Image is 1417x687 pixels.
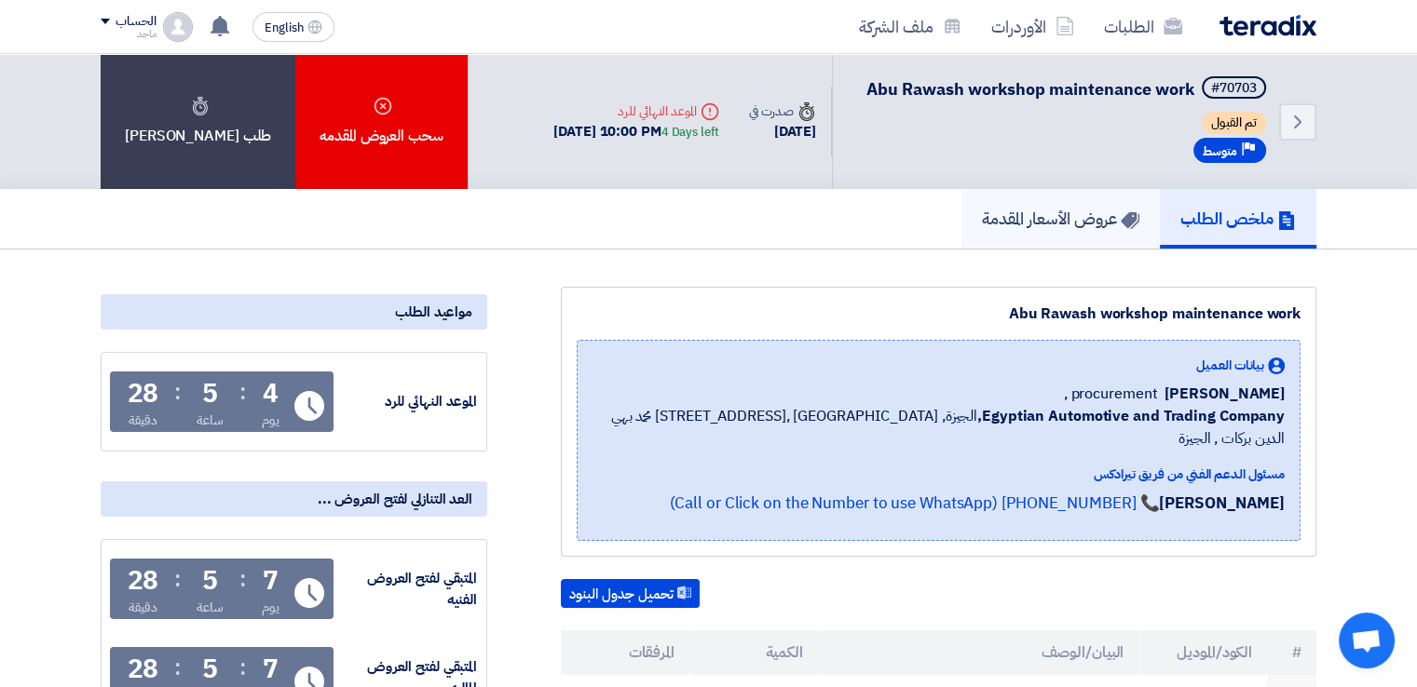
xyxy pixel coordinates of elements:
[1196,356,1264,375] span: بيانات العميل
[263,656,279,682] div: 7
[263,568,279,594] div: 7
[1159,492,1285,515] strong: [PERSON_NAME]
[128,568,159,594] div: 28
[337,568,477,610] div: المتبقي لفتح العروض الفنيه
[101,294,487,330] div: مواعيد الطلب
[252,12,334,42] button: English
[553,121,718,142] div: [DATE] 10:00 PM
[265,21,304,34] span: English
[101,481,487,517] div: العد التنازلي لفتح العروض ...
[1202,112,1266,134] span: تم القبول
[197,411,224,430] div: ساعة
[661,123,719,141] div: 4 Days left
[1203,142,1237,160] span: متوسط
[262,411,279,430] div: يوم
[197,598,224,617] div: ساعة
[977,405,1285,427] b: Egyptian Automotive and Trading Company,
[976,5,1089,48] a: الأوردرات
[553,101,718,121] div: الموعد النهائي للرد
[1339,613,1395,668] a: Open chat
[866,76,1270,102] h5: Abu Rawash workshop maintenance work
[1180,208,1296,229] h5: ملخص الطلب
[961,189,1160,249] a: عروض الأسعار المقدمة
[116,14,156,30] div: الحساب
[1219,15,1316,36] img: Teradix logo
[239,375,246,409] div: :
[1064,383,1158,405] span: procurement ,
[174,562,181,596] div: :
[561,630,689,675] th: المرفقات
[129,411,157,430] div: دقيقة
[593,405,1285,450] span: الجيزة, [GEOGRAPHIC_DATA] ,[STREET_ADDRESS] محمد بهي الدين بركات , الجيزة
[1267,630,1316,675] th: #
[1138,630,1267,675] th: الكود/الموديل
[593,465,1285,484] div: مسئول الدعم الفني من فريق تيرادكس
[1089,5,1197,48] a: الطلبات
[866,76,1194,101] span: Abu Rawash workshop maintenance work
[1211,82,1257,95] div: #70703
[669,492,1159,515] a: 📞 [PHONE_NUMBER] (Call or Click on the Number to use WhatsApp)
[1165,383,1285,405] span: [PERSON_NAME]
[129,598,157,617] div: دقيقة
[1160,189,1316,249] a: ملخص الطلب
[262,598,279,617] div: يوم
[202,568,218,594] div: 5
[101,54,295,189] div: طلب [PERSON_NAME]
[202,381,218,407] div: 5
[263,381,279,407] div: 4
[128,656,159,682] div: 28
[101,29,156,39] div: ماجد
[202,656,218,682] div: 5
[818,630,1139,675] th: البيان/الوصف
[844,5,976,48] a: ملف الشركة
[577,303,1301,325] div: Abu Rawash workshop maintenance work
[561,579,700,609] button: تحميل جدول البنود
[337,391,477,412] div: الموعد النهائي للرد
[749,101,816,121] div: صدرت في
[295,54,467,189] div: سحب العروض المقدمه
[689,630,818,675] th: الكمية
[174,375,181,409] div: :
[749,121,816,142] div: [DATE]
[174,651,181,684] div: :
[239,651,246,684] div: :
[128,381,159,407] div: 28
[239,562,246,596] div: :
[163,12,193,42] img: profile_test.png
[982,208,1139,229] h5: عروض الأسعار المقدمة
